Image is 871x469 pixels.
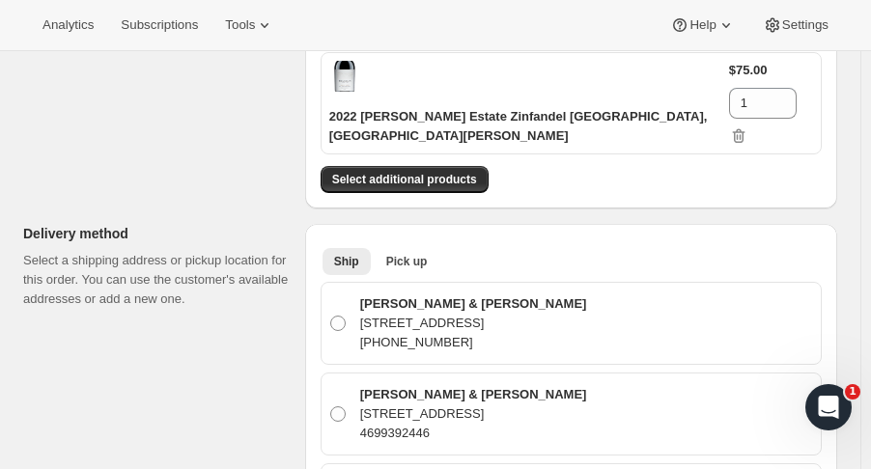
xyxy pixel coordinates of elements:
[360,424,587,443] p: 4699392446
[360,314,587,333] p: [STREET_ADDRESS]
[386,254,428,269] span: Pick up
[31,12,105,39] button: Analytics
[23,224,290,243] p: Delivery method
[121,17,198,33] span: Subscriptions
[751,12,840,39] button: Settings
[360,385,587,404] p: [PERSON_NAME] & [PERSON_NAME]
[23,251,290,309] p: Select a shipping address or pickup location for this order. You can use the customer's available...
[334,254,359,269] span: Ship
[360,404,587,424] p: [STREET_ADDRESS]
[689,17,716,33] span: Help
[213,12,286,39] button: Tools
[225,17,255,33] span: Tools
[42,17,94,33] span: Analytics
[360,333,587,352] p: [PHONE_NUMBER]
[329,61,360,92] span: Default Title
[321,166,489,193] button: Select additional products
[845,384,860,400] span: 1
[360,294,587,314] p: [PERSON_NAME] & [PERSON_NAME]
[729,61,768,80] p: $75.00
[805,384,852,430] iframe: Intercom live chat
[332,172,477,187] span: Select additional products
[782,17,829,33] span: Settings
[329,107,729,146] p: 2022 [PERSON_NAME] Estate Zinfandel [GEOGRAPHIC_DATA], [GEOGRAPHIC_DATA][PERSON_NAME]
[659,12,746,39] button: Help
[109,12,210,39] button: Subscriptions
